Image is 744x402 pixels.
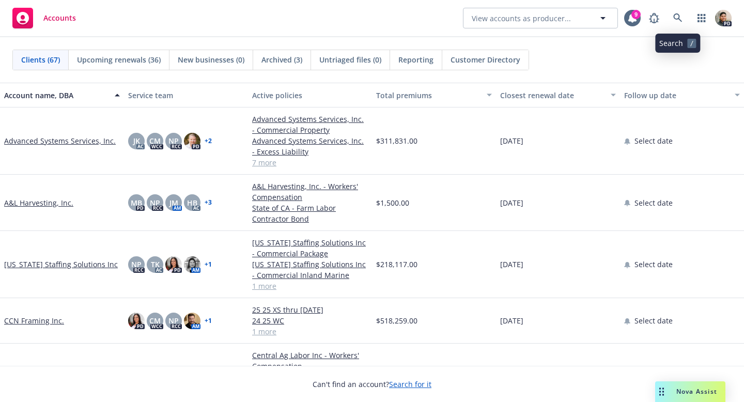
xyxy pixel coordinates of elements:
span: New businesses (0) [178,54,244,65]
span: $218,117.00 [376,259,417,270]
span: Customer Directory [451,54,520,65]
img: photo [184,133,200,149]
span: MB [131,197,142,208]
span: $311,831.00 [376,135,417,146]
a: 1 more [252,281,368,291]
img: photo [715,10,732,26]
a: Search [668,8,688,28]
button: Total premiums [372,83,496,107]
a: [US_STATE] Staffing Solutions Inc - Commercial Inland Marine [252,259,368,281]
a: Switch app [691,8,712,28]
div: Account name, DBA [4,90,109,101]
span: Clients (67) [21,54,60,65]
span: [DATE] [500,135,523,146]
button: Closest renewal date [496,83,620,107]
a: [US_STATE] Staffing Solutions Inc - Commercial Package [252,237,368,259]
a: 7 more [252,157,368,168]
div: Drag to move [655,381,668,402]
a: 1 more [252,326,368,337]
span: [DATE] [500,315,523,326]
a: 24 25 WC [252,315,368,326]
a: Advanced Systems Services, Inc. - Excess Liability [252,135,368,157]
a: A&L Harvesting, Inc. - Workers' Compensation [252,181,368,203]
a: 25 25 XS thru [DATE] [252,304,368,315]
span: Select date [634,197,673,208]
span: Select date [634,315,673,326]
span: NP [150,197,160,208]
span: Accounts [43,14,76,22]
span: CM [149,135,161,146]
a: CCN Framing Inc. [4,315,64,326]
a: Central Ag Labor Inc - Workers' Compensation [252,350,368,372]
span: JM [169,197,178,208]
span: $1,500.00 [376,197,409,208]
img: photo [184,256,200,273]
span: JK [133,135,140,146]
span: NP [168,135,179,146]
a: Advanced Systems Services, Inc. [4,135,116,146]
span: Untriaged files (0) [319,54,381,65]
a: State of CA - Farm Labor Contractor Bond [252,203,368,224]
span: [DATE] [500,259,523,270]
a: + 3 [205,199,212,206]
span: HB [187,197,197,208]
span: Select date [634,135,673,146]
a: + 1 [205,318,212,324]
a: Search for it [389,379,431,389]
img: photo [128,313,145,329]
div: Service team [128,90,244,101]
img: photo [165,256,182,273]
span: Reporting [398,54,433,65]
a: + 2 [205,138,212,144]
a: A&L Harvesting, Inc. [4,197,73,208]
a: Accounts [8,4,80,33]
span: TK [151,259,160,270]
span: NP [131,259,142,270]
span: NP [168,315,179,326]
a: [US_STATE] Staffing Solutions Inc [4,259,118,270]
a: Advanced Systems Services, Inc. - Commercial Property [252,114,368,135]
img: photo [184,313,200,329]
button: Active policies [248,83,372,107]
span: Can't find an account? [313,379,431,390]
div: Total premiums [376,90,481,101]
button: Service team [124,83,248,107]
div: 9 [631,10,641,19]
a: + 1 [205,261,212,268]
div: Follow up date [624,90,729,101]
span: [DATE] [500,197,523,208]
a: Report a Bug [644,8,664,28]
button: Follow up date [620,83,744,107]
span: Nova Assist [676,387,717,396]
div: Closest renewal date [500,90,605,101]
span: Select date [634,259,673,270]
span: $518,259.00 [376,315,417,326]
span: Archived (3) [261,54,302,65]
span: CM [149,315,161,326]
button: Nova Assist [655,381,725,402]
div: Active policies [252,90,368,101]
span: View accounts as producer... [472,13,571,24]
button: View accounts as producer... [463,8,618,28]
span: Upcoming renewals (36) [77,54,161,65]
